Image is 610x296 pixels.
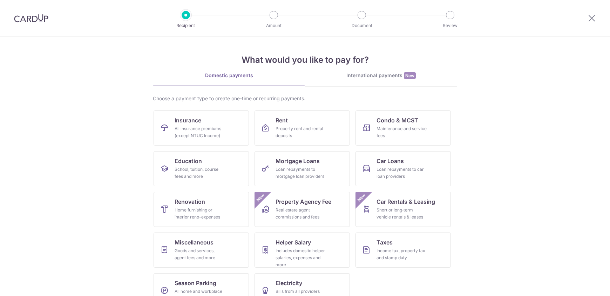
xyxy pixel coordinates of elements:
div: Real estate agent commissions and fees [276,207,326,221]
a: Helper SalaryIncludes domestic helper salaries, expenses and more [255,233,350,268]
div: Loan repayments to mortgage loan providers [276,166,326,180]
span: New [255,192,266,203]
span: Electricity [276,279,302,287]
div: Home furnishing or interior reno-expenses [175,207,225,221]
span: Mortgage Loans [276,157,320,165]
span: Car Rentals & Leasing [377,197,435,206]
a: Property Agency FeeReal estate agent commissions and feesNew [255,192,350,227]
span: Helper Salary [276,238,311,247]
span: New [356,192,367,203]
div: Choose a payment type to create one-time or recurring payments. [153,95,457,102]
p: Document [336,22,388,29]
a: Car LoansLoan repayments to car loan providers [355,151,451,186]
div: Maintenance and service fees [377,125,427,139]
span: Education [175,157,202,165]
span: Condo & MCST [377,116,418,125]
div: All insurance premiums (except NTUC Income) [175,125,225,139]
div: Short or long‑term vehicle rentals & leases [377,207,427,221]
span: Miscellaneous [175,238,213,247]
div: Income tax, property tax and stamp duty [377,247,427,261]
h4: What would you like to pay for? [153,54,457,66]
span: Renovation [175,197,205,206]
div: International payments [305,72,457,79]
div: Goods and services, agent fees and more [175,247,225,261]
a: RenovationHome furnishing or interior reno-expenses [154,192,249,227]
a: TaxesIncome tax, property tax and stamp duty [355,233,451,268]
a: EducationSchool, tuition, course fees and more [154,151,249,186]
div: Loan repayments to car loan providers [377,166,427,180]
div: Includes domestic helper salaries, expenses and more [276,247,326,268]
span: Property Agency Fee [276,197,331,206]
span: New [404,72,416,79]
div: School, tuition, course fees and more [175,166,225,180]
p: Amount [248,22,300,29]
a: Car Rentals & LeasingShort or long‑term vehicle rentals & leasesNew [355,192,451,227]
p: Recipient [160,22,212,29]
a: Mortgage LoansLoan repayments to mortgage loan providers [255,151,350,186]
a: MiscellaneousGoods and services, agent fees and more [154,233,249,268]
img: CardUp [14,14,48,22]
a: InsuranceAll insurance premiums (except NTUC Income) [154,110,249,146]
p: Review [424,22,476,29]
a: Condo & MCSTMaintenance and service fees [355,110,451,146]
span: Season Parking [175,279,216,287]
span: Taxes [377,238,393,247]
span: Rent [276,116,288,125]
div: Domestic payments [153,72,305,79]
iframe: Opens a widget where you can find more information [565,275,603,292]
div: Property rent and rental deposits [276,125,326,139]
span: Car Loans [377,157,404,165]
span: Insurance [175,116,201,125]
a: RentProperty rent and rental deposits [255,110,350,146]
